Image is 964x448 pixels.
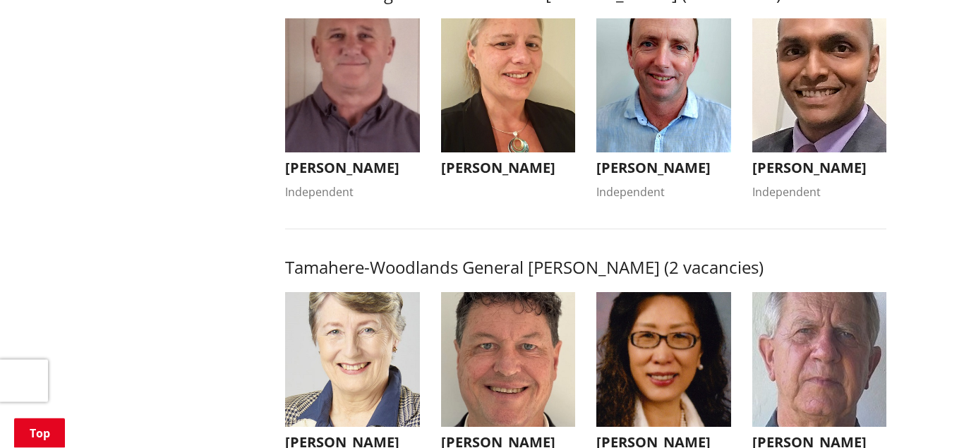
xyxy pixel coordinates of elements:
[752,18,887,153] img: WO-W-NN__SUDHAN_G__tXp8d
[596,18,731,201] button: [PERSON_NAME] Independent
[441,18,576,184] button: [PERSON_NAME]
[285,292,420,427] img: WO-W-TW__BEAVIS_C__FeNcs
[441,159,576,176] h3: [PERSON_NAME]
[752,18,887,201] button: [PERSON_NAME] Independent
[441,18,576,153] img: WO-W-NN__FIRTH_D__FVQcs
[14,418,65,448] a: Top
[285,159,420,176] h3: [PERSON_NAME]
[596,183,731,200] div: Independent
[596,18,731,153] img: WO-W-NN__COOMBES_G__VDnCw
[596,292,731,427] img: WO-W-TW__CAO-OULTON_A__x5kpv
[285,18,420,153] img: WO-W-NN__PATTERSON_E__ERz4j
[285,183,420,200] div: Independent
[596,159,731,176] h3: [PERSON_NAME]
[752,183,887,200] div: Independent
[752,159,887,176] h3: [PERSON_NAME]
[899,389,950,440] iframe: Messenger Launcher
[441,292,576,427] img: WO-W-TW__MAYALL_P__FmHcs
[752,292,887,427] img: WO-W-TW__KEIR_M__PTTJq
[285,18,420,201] button: [PERSON_NAME] Independent
[285,258,886,278] h3: Tamahere-Woodlands General [PERSON_NAME] (2 vacancies)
